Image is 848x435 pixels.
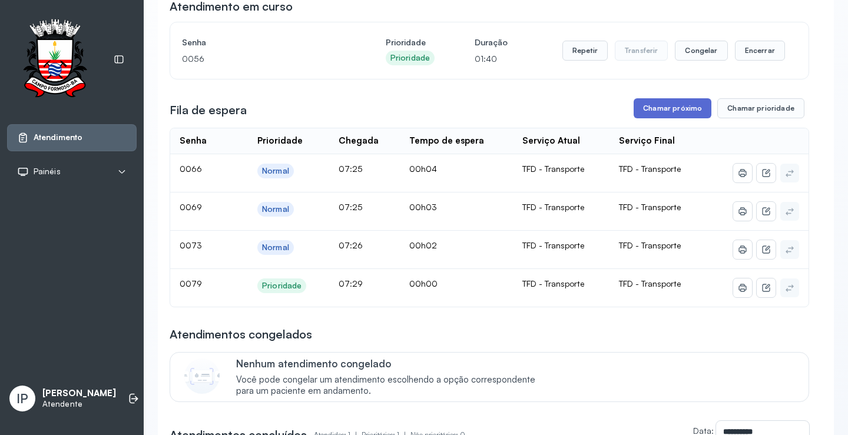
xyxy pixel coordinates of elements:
[619,240,681,250] span: TFD - Transporte
[475,51,508,67] p: 01:40
[180,164,202,174] span: 0066
[12,19,97,101] img: Logotipo do estabelecimento
[17,132,127,144] a: Atendimento
[619,164,681,174] span: TFD - Transporte
[339,202,362,212] span: 07:25
[522,135,580,147] div: Serviço Atual
[339,240,363,250] span: 07:26
[262,243,289,253] div: Normal
[522,202,601,212] div: TFD - Transporte
[170,102,247,118] h3: Fila de espera
[34,132,82,142] span: Atendimento
[236,357,548,370] p: Nenhum atendimento congelado
[257,135,303,147] div: Prioridade
[522,240,601,251] div: TFD - Transporte
[262,281,302,291] div: Prioridade
[522,164,601,174] div: TFD - Transporte
[170,326,312,343] h3: Atendimentos congelados
[717,98,804,118] button: Chamar prioridade
[409,135,484,147] div: Tempo de espera
[409,164,437,174] span: 00h04
[180,135,207,147] div: Senha
[562,41,608,61] button: Repetir
[339,135,379,147] div: Chegada
[475,34,508,51] h4: Duração
[619,135,675,147] div: Serviço Final
[675,41,727,61] button: Congelar
[262,204,289,214] div: Normal
[180,240,202,250] span: 0073
[735,41,785,61] button: Encerrar
[42,399,116,409] p: Atendente
[386,34,435,51] h4: Prioridade
[236,374,548,397] span: Você pode congelar um atendimento escolhendo a opção correspondente para um paciente em andamento.
[409,202,437,212] span: 00h03
[180,278,202,288] span: 0079
[339,278,363,288] span: 07:29
[184,358,220,394] img: Imagem de CalloutCard
[182,51,346,67] p: 0056
[339,164,362,174] span: 07:25
[634,98,711,118] button: Chamar próximo
[262,166,289,176] div: Normal
[390,53,430,63] div: Prioridade
[182,34,346,51] h4: Senha
[180,202,202,212] span: 0069
[522,278,601,289] div: TFD - Transporte
[615,41,668,61] button: Transferir
[42,388,116,399] p: [PERSON_NAME]
[619,278,681,288] span: TFD - Transporte
[619,202,681,212] span: TFD - Transporte
[34,167,61,177] span: Painéis
[409,240,437,250] span: 00h02
[409,278,438,288] span: 00h00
